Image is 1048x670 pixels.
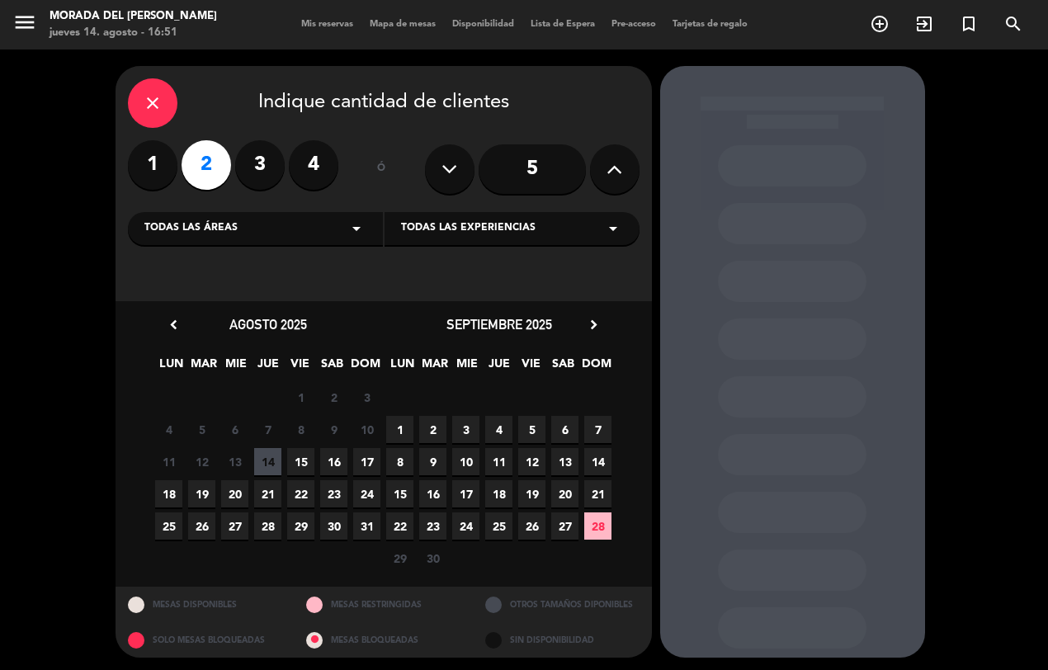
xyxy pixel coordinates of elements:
span: 25 [155,512,182,540]
button: menu [12,10,37,40]
div: jueves 14. agosto - 16:51 [50,25,217,41]
label: 4 [289,140,338,190]
span: 6 [221,416,248,443]
div: Indique cantidad de clientes [128,78,640,128]
i: search [1003,14,1023,34]
span: 13 [221,448,248,475]
span: 2 [419,416,446,443]
span: 6 [551,416,578,443]
span: 26 [188,512,215,540]
span: 9 [320,416,347,443]
span: 5 [518,416,545,443]
span: 11 [485,448,512,475]
span: 19 [188,480,215,507]
span: 10 [452,448,479,475]
span: VIE [286,354,314,381]
span: 9 [419,448,446,475]
i: add_circle_outline [870,14,890,34]
span: 8 [287,416,314,443]
span: 7 [254,416,281,443]
span: 27 [221,512,248,540]
span: MIE [453,354,480,381]
span: 10 [353,416,380,443]
i: exit_to_app [914,14,934,34]
i: chevron_left [165,316,182,333]
span: 27 [551,512,578,540]
span: 4 [155,416,182,443]
span: 4 [485,416,512,443]
span: 29 [287,512,314,540]
span: 20 [221,480,248,507]
span: LUN [389,354,416,381]
span: DOM [582,354,609,381]
div: SIN DISPONIBILIDAD [473,622,652,658]
span: MIE [222,354,249,381]
i: arrow_drop_down [603,219,623,238]
span: Mis reservas [293,20,361,29]
span: 17 [452,480,479,507]
span: 16 [320,448,347,475]
span: 14 [584,448,611,475]
span: 19 [518,480,545,507]
span: Pre-acceso [603,20,664,29]
span: Mapa de mesas [361,20,444,29]
span: JUE [254,354,281,381]
span: 16 [419,480,446,507]
span: 2 [320,384,347,411]
span: 28 [254,512,281,540]
span: 23 [419,512,446,540]
span: 25 [485,512,512,540]
span: 5 [188,416,215,443]
span: 1 [386,416,413,443]
span: Todas las experiencias [401,220,536,237]
span: JUE [485,354,512,381]
span: 21 [254,480,281,507]
span: LUN [158,354,185,381]
span: 30 [320,512,347,540]
span: 8 [386,448,413,475]
span: 13 [551,448,578,475]
span: 31 [353,512,380,540]
span: 1 [287,384,314,411]
i: menu [12,10,37,35]
span: 17 [353,448,380,475]
div: OTROS TAMAÑOS DIPONIBLES [473,587,652,622]
span: DOM [351,354,378,381]
span: Disponibilidad [444,20,522,29]
span: septiembre 2025 [446,316,552,333]
div: Morada del [PERSON_NAME] [50,8,217,25]
span: 22 [287,480,314,507]
span: 29 [386,545,413,572]
span: 26 [518,512,545,540]
i: chevron_right [585,316,602,333]
div: MESAS RESTRINGIDAS [294,587,473,622]
span: 11 [155,448,182,475]
span: 24 [452,512,479,540]
i: close [143,93,163,113]
span: 12 [518,448,545,475]
span: SAB [319,354,346,381]
span: 18 [485,480,512,507]
div: SOLO MESAS BLOQUEADAS [116,622,295,658]
span: 30 [419,545,446,572]
span: 7 [584,416,611,443]
span: 22 [386,512,413,540]
span: 23 [320,480,347,507]
span: MAR [190,354,217,381]
div: MESAS DISPONIBLES [116,587,295,622]
i: arrow_drop_down [347,219,366,238]
span: 12 [188,448,215,475]
span: agosto 2025 [229,316,307,333]
span: MAR [421,354,448,381]
span: 14 [254,448,281,475]
i: turned_in_not [959,14,979,34]
span: 24 [353,480,380,507]
span: 15 [386,480,413,507]
span: 20 [551,480,578,507]
span: 15 [287,448,314,475]
span: 28 [584,512,611,540]
span: Tarjetas de regalo [664,20,756,29]
span: Todas las áreas [144,220,238,237]
span: SAB [550,354,577,381]
div: MESAS BLOQUEADAS [294,622,473,658]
